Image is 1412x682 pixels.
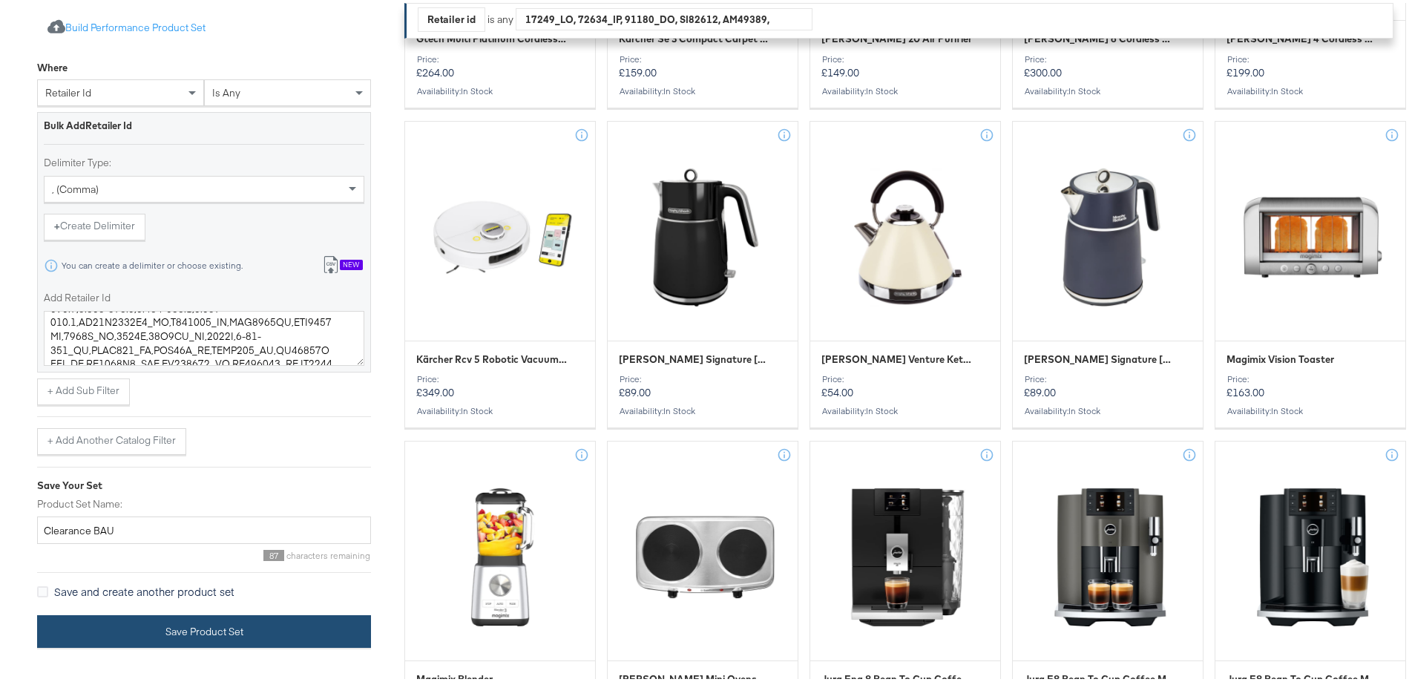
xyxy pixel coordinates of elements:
[416,51,584,76] p: £264.00
[1227,371,1394,381] div: Price:
[1024,403,1192,413] div: Availability :
[416,371,584,396] p: £349.00
[516,5,812,27] div: 17249_LO, 72634_IP, 91180_DO, SI82612, AM49389, CO59925, 96132_ADI, 21893_ELI, 23671_SE, DOE870TE...
[416,350,567,364] span: Kärcher Rcv 5 Robotic Vacuum Cleaner
[1024,29,1175,43] span: Kärcher Vc 6 Cordless Vacuum Cleaner
[619,371,787,396] p: £89.00
[1024,83,1192,94] div: Availability :
[619,51,787,62] div: Price:
[37,425,186,452] button: + Add Another Catalog Filter
[461,402,493,413] span: in stock
[1271,82,1303,94] span: in stock
[37,476,371,490] div: Save Your Set
[1227,403,1394,413] div: Availability :
[61,258,243,268] div: You can create a delimiter or choose existing.
[37,59,68,73] div: Where
[1227,51,1394,76] p: £199.00
[416,29,567,43] span: Gtech Multi Platinum Cordless Vacuum Cleaner
[821,29,972,43] span: Kärcher Af 20 Air Purifier
[37,514,371,542] input: Give your set a descriptive name
[619,371,787,381] div: Price:
[1024,350,1175,364] span: Morphy Richards Signature Matt Kettle
[212,84,240,97] span: is any
[340,258,363,268] div: New
[1227,371,1394,396] p: £163.00
[416,83,584,94] div: Availability :
[263,547,284,558] span: 87
[1227,51,1394,62] div: Price:
[54,217,60,231] strong: +
[485,10,516,24] div: is any
[1271,402,1303,413] span: in stock
[619,29,769,43] span: Kärcher Se 3 Compact Carpet Cleaner
[44,289,364,303] label: Add Retailer Id
[52,180,99,193] span: , (comma)
[663,82,695,94] span: in stock
[312,249,373,277] button: New
[821,51,989,62] div: Price:
[37,547,371,558] div: characters remaining
[821,350,972,364] span: Morphy Richards Venture Kettle
[418,5,485,28] div: Retailer id
[1227,350,1334,364] span: Magimix Vision Toaster
[1068,402,1100,413] span: in stock
[44,308,364,363] textarea: 41513_LO,75530_IP,43680_DO,SI34954,AM57060,CO79551,53259_ADI,62299_ELI,45577_SE,DOE940TEM,3INC022...
[45,84,91,97] span: retailer id
[37,612,371,646] button: Save Product Set
[37,376,130,402] button: + Add Sub Filter
[619,51,787,76] p: £159.00
[821,83,989,94] div: Availability :
[821,403,989,413] div: Availability :
[461,82,493,94] span: in stock
[44,211,145,237] button: +Create Delimiter
[866,402,898,413] span: in stock
[54,581,234,596] span: Save and create another product set
[619,350,769,364] span: Morphy Richards Signature Matt Kettle
[866,82,898,94] span: in stock
[44,117,364,131] div: Bulk Add Retailer Id
[416,403,584,413] div: Availability :
[1227,83,1394,94] div: Availability :
[1024,371,1192,396] p: £89.00
[1024,51,1192,76] p: £300.00
[663,402,695,413] span: in stock
[821,371,989,396] p: £54.00
[619,83,787,94] div: Availability :
[1227,29,1377,43] span: Kärcher Vc 4 Cordless Vacuum Cleaner
[416,51,584,62] div: Price:
[1068,82,1100,94] span: in stock
[821,371,989,381] div: Price:
[1024,371,1192,381] div: Price:
[821,51,989,76] p: £149.00
[37,494,371,508] label: Product Set Name:
[37,12,216,39] button: Build Performance Product Set
[416,371,584,381] div: Price:
[1024,51,1192,62] div: Price:
[619,403,787,413] div: Availability :
[44,153,364,167] label: Delimiter Type:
